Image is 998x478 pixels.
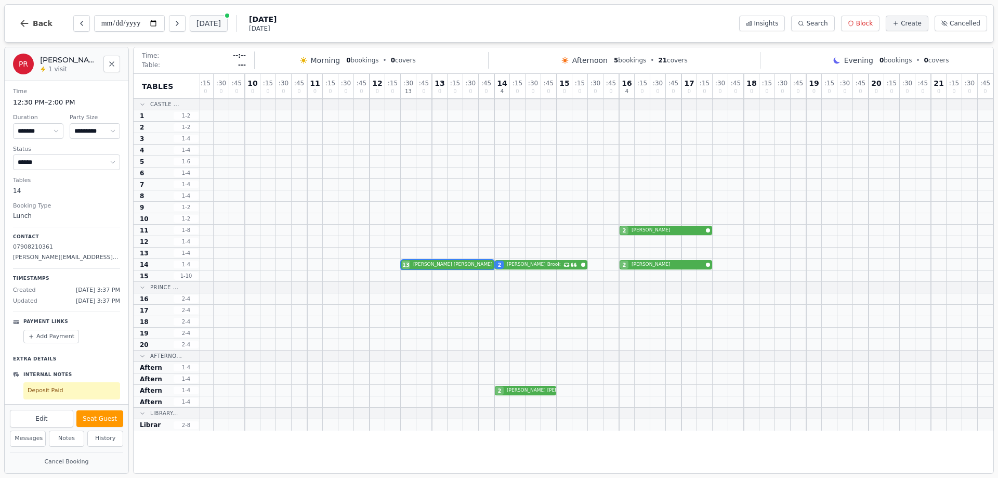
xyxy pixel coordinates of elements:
[174,329,199,337] span: 2 - 4
[140,341,149,349] span: 20
[684,80,694,87] span: 17
[174,421,199,429] span: 2 - 8
[450,80,460,86] span: : 15
[778,80,787,86] span: : 30
[688,89,691,94] span: 0
[547,89,550,94] span: 0
[13,87,120,96] dt: Time
[856,19,873,28] span: Block
[949,80,959,86] span: : 15
[824,80,834,86] span: : 15
[174,364,199,371] span: 1 - 4
[249,14,277,24] span: [DATE]
[422,89,425,94] span: 0
[28,386,116,395] p: Deposit Paid
[142,61,160,69] span: Table:
[204,89,207,94] span: 0
[484,89,488,94] span: 0
[703,89,706,94] span: 0
[140,329,149,338] span: 19
[140,364,162,372] span: Aftern
[76,286,120,295] span: [DATE] 3:37 PM
[140,386,162,395] span: Aftern
[594,89,597,94] span: 0
[140,421,161,429] span: Librar
[13,54,34,74] div: PR
[935,16,987,31] button: Cancelled
[812,89,816,94] span: 0
[174,215,199,223] span: 1 - 2
[419,80,429,86] span: : 45
[739,16,785,31] button: Insights
[174,180,199,188] span: 1 - 4
[13,253,120,262] p: [PERSON_NAME][EMAIL_ADDRESS][DOMAIN_NAME]
[734,89,737,94] span: 0
[623,227,626,235] span: 2
[140,249,149,257] span: 13
[765,89,768,94] span: 0
[980,80,990,86] span: : 45
[498,387,502,395] span: 2
[341,80,351,86] span: : 30
[372,80,382,87] span: 12
[140,238,149,246] span: 12
[937,89,940,94] span: 0
[563,89,566,94] span: 0
[10,456,123,469] button: Cancel Booking
[840,80,850,86] span: : 30
[201,80,211,86] span: : 15
[294,80,304,86] span: : 45
[238,61,246,69] span: ---
[174,261,199,268] span: 1 - 4
[528,80,538,86] span: : 30
[140,272,149,280] span: 15
[391,57,395,64] span: 0
[625,89,628,94] span: 4
[174,158,199,165] span: 1 - 6
[828,89,831,94] span: 0
[103,56,120,72] button: Close
[516,89,519,94] span: 0
[656,89,659,94] span: 0
[87,431,123,447] button: History
[781,89,784,94] span: 0
[249,24,277,33] span: [DATE]
[311,55,340,66] span: Morning
[391,89,394,94] span: 0
[140,261,149,269] span: 14
[140,146,144,154] span: 4
[622,80,632,87] span: 16
[843,89,846,94] span: 0
[453,89,456,94] span: 0
[405,89,412,94] span: 13
[140,306,149,315] span: 17
[746,80,756,87] span: 18
[313,89,317,94] span: 0
[150,100,179,108] span: Castle ...
[13,211,120,221] dd: Lunch
[934,80,943,87] span: 21
[844,55,873,66] span: Evening
[754,19,779,28] span: Insights
[924,56,949,64] span: covers
[658,56,687,64] span: covers
[632,261,704,268] span: [PERSON_NAME]
[174,318,199,326] span: 2 - 4
[11,11,61,36] button: Back
[140,215,149,223] span: 10
[905,89,909,94] span: 0
[413,261,492,268] span: [PERSON_NAME] [PERSON_NAME]
[233,51,246,60] span: --:--
[140,398,162,406] span: Aftern
[279,80,288,86] span: : 30
[23,371,72,379] p: Internal Notes
[150,409,178,417] span: Library...
[901,19,922,28] span: Create
[140,318,149,326] span: 18
[718,89,721,94] span: 0
[590,80,600,86] span: : 30
[10,410,73,428] button: Edit
[841,16,879,31] button: Block
[609,89,612,94] span: 0
[715,80,725,86] span: : 30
